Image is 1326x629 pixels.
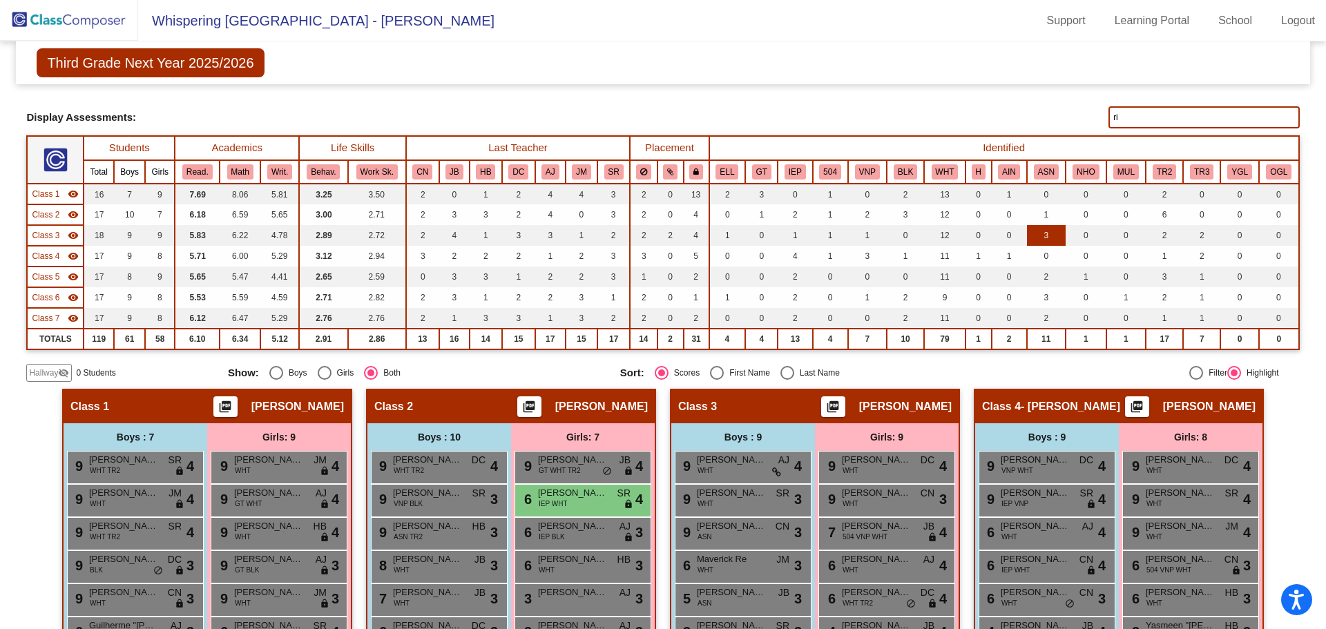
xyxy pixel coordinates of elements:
td: 9 [924,287,965,308]
th: American Indian/Alaskan Native [992,160,1027,184]
td: 2 [470,246,502,267]
td: 2 [1146,287,1183,308]
td: 0 [657,246,684,267]
button: H [972,164,986,180]
td: 5.59 [220,287,260,308]
td: Jennnifer Russell - No Class Name [27,225,84,246]
th: Gifted and Talented [745,160,778,184]
td: 1 [535,246,566,267]
td: 1 [813,184,848,204]
td: 0 [992,204,1027,225]
button: IEP [785,164,806,180]
button: OGL [1266,164,1291,180]
td: 0 [1220,267,1259,287]
td: 9 [114,225,145,246]
a: Logout [1270,10,1326,32]
td: 0 [992,287,1027,308]
button: JM [572,164,591,180]
td: 4 [684,204,709,225]
button: Print Students Details [213,396,238,417]
td: 2 [439,246,470,267]
td: 1 [709,287,746,308]
td: 3.00 [299,204,347,225]
td: 0 [709,267,746,287]
th: Life Skills [299,136,406,160]
td: 1 [1027,204,1066,225]
td: 1 [813,246,848,267]
td: 1 [502,267,535,287]
td: 0 [1106,225,1146,246]
td: 16 [84,184,114,204]
td: 1 [887,246,924,267]
td: 2 [597,225,630,246]
td: 0 [848,184,887,204]
td: 17 [84,267,114,287]
td: 0 [1066,204,1106,225]
th: White [924,160,965,184]
button: HB [476,164,495,180]
td: 1 [813,225,848,246]
td: 2 [778,204,812,225]
td: 17 [84,287,114,308]
td: Tracy Webb - No Class Name [27,184,84,204]
td: 1 [848,287,887,308]
td: 0 [1183,184,1220,204]
td: 3 [597,246,630,267]
th: Total [84,160,114,184]
td: 1 [813,204,848,225]
span: Whispering [GEOGRAPHIC_DATA] - [PERSON_NAME] [138,10,494,32]
td: 1 [470,225,502,246]
button: NHO [1073,164,1099,180]
td: 3 [535,225,566,246]
td: 0 [1066,287,1106,308]
td: 2 [535,267,566,287]
td: 8 [145,287,175,308]
td: 12 [924,204,965,225]
td: Elizabeth Leon Ramirez - No Class Name [27,267,84,287]
td: 1 [1146,246,1183,267]
th: Black [887,160,924,184]
td: 2.89 [299,225,347,246]
td: 0 [1066,246,1106,267]
td: 3 [439,204,470,225]
td: 4 [535,184,566,204]
td: 7 [145,204,175,225]
td: 9 [114,287,145,308]
td: 3.25 [299,184,347,204]
a: School [1207,10,1263,32]
td: 3 [502,225,535,246]
td: 2 [502,287,535,308]
td: 3 [597,184,630,204]
td: 0 [1259,225,1299,246]
td: 2 [887,184,924,204]
td: 2 [535,287,566,308]
button: Print Students Details [1125,396,1149,417]
button: AIN [998,164,1020,180]
span: Class 1 [32,188,59,200]
td: 1 [778,225,812,246]
button: YGL [1227,164,1252,180]
th: Alicia Jonson Graham [535,160,566,184]
mat-icon: picture_as_pdf [825,400,841,419]
td: 5.71 [175,246,220,267]
td: 8 [114,267,145,287]
th: Jennifer Blasko [439,160,470,184]
td: 0 [778,184,812,204]
button: ELL [715,164,738,180]
td: 1 [684,287,709,308]
button: BLK [894,164,917,180]
mat-icon: visibility [68,251,79,262]
th: Individualized Education Plan [778,160,812,184]
th: Multiracial [1106,160,1146,184]
td: 3 [630,246,657,267]
td: 0 [1220,287,1259,308]
td: 0 [657,184,684,204]
td: 2 [566,246,597,267]
td: 0 [965,184,992,204]
td: 2 [566,267,597,287]
th: Very Needy Parent [848,160,887,184]
td: 17 [84,204,114,225]
td: 3.12 [299,246,347,267]
td: 2.59 [348,267,406,287]
td: 0 [887,225,924,246]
